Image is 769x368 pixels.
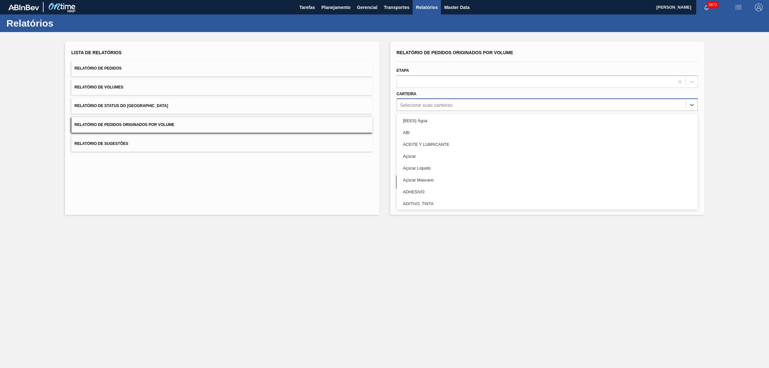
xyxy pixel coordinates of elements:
[707,1,718,8] span: 3872
[321,4,351,11] span: Planejamento
[8,4,39,10] img: TNhmsLtSVTkK8tSr43FrP2fwEKptu5GPRR3wAAAABJRU5ErkJggg==
[396,176,544,188] button: Limpar
[71,136,373,152] button: Relatório de Sugestões
[71,61,373,76] button: Relatório de Pedidos
[397,138,698,150] div: ACEITE Y LUBRICANTE
[75,122,175,127] span: Relatório de Pedidos Originados por Volume
[75,141,128,146] span: Relatório de Sugestões
[6,20,120,27] h1: Relatórios
[397,127,698,138] div: ABI
[416,4,438,11] span: Relatórios
[444,4,469,11] span: Master Data
[397,115,698,127] div: [BEES] Água
[397,68,409,73] label: Etapa
[71,98,373,114] button: Relatório de Status do [GEOGRAPHIC_DATA]
[397,186,698,198] div: ADHESIVO
[397,92,417,96] label: Carteira
[357,4,377,11] span: Gerencial
[397,198,698,210] div: ADITIVO, TINTA
[75,104,168,108] span: Relatório de Status do [GEOGRAPHIC_DATA]
[397,162,698,174] div: Açúcar Líquido
[71,117,373,133] button: Relatório de Pedidos Originados por Volume
[75,66,122,71] span: Relatório de Pedidos
[696,3,717,12] button: Notificações
[397,50,513,55] span: Relatório de Pedidos Originados por Volume
[397,174,698,186] div: Açúcar Mascavo
[384,4,409,11] span: Transportes
[734,4,742,11] img: userActions
[71,50,122,55] span: Lista de Relatórios
[299,4,315,11] span: Tarefas
[75,85,123,89] span: Relatório de Volumes
[71,79,373,95] button: Relatório de Volumes
[400,102,452,108] div: Selecione suas carteiras
[755,4,763,11] img: Logout
[397,150,698,162] div: Açúcar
